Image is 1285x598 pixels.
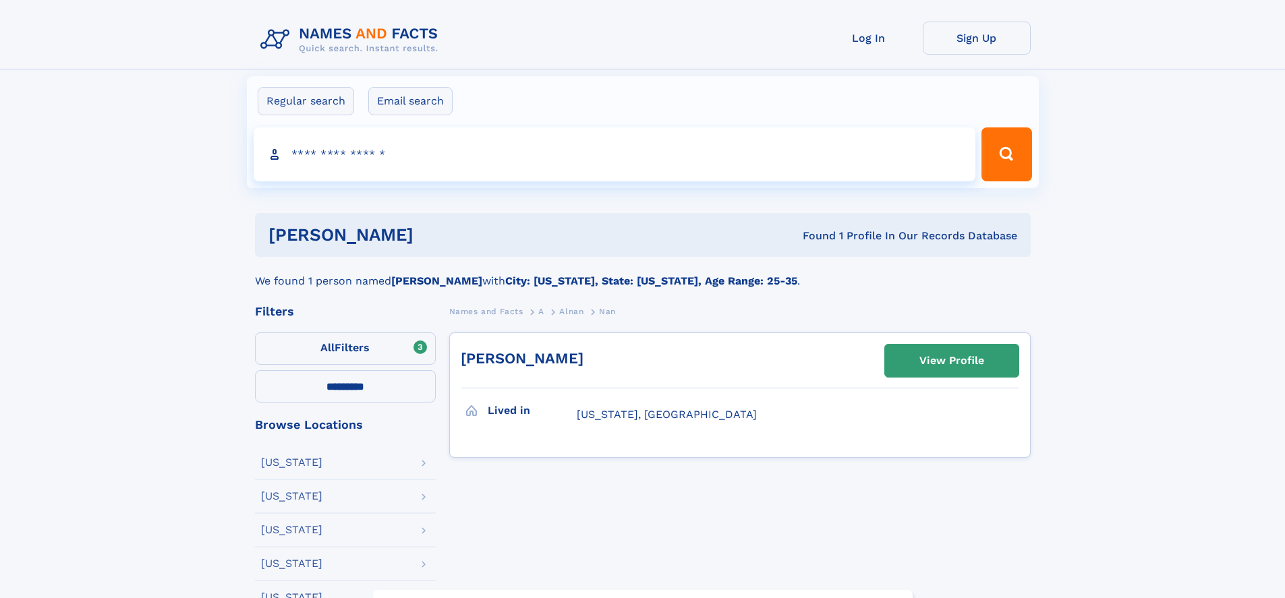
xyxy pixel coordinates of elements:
[505,274,797,287] b: City: [US_STATE], State: [US_STATE], Age Range: 25-35
[261,525,322,535] div: [US_STATE]
[981,127,1031,181] button: Search Button
[815,22,923,55] a: Log In
[538,307,544,316] span: A
[255,257,1031,289] div: We found 1 person named with .
[268,227,608,243] h1: [PERSON_NAME]
[923,22,1031,55] a: Sign Up
[261,558,322,569] div: [US_STATE]
[449,303,523,320] a: Names and Facts
[261,457,322,468] div: [US_STATE]
[320,341,335,354] span: All
[488,399,577,422] h3: Lived in
[885,345,1019,377] a: View Profile
[559,307,583,316] span: Alnan
[608,229,1017,243] div: Found 1 Profile In Our Records Database
[255,305,436,318] div: Filters
[254,127,976,181] input: search input
[391,274,482,287] b: [PERSON_NAME]
[255,22,449,58] img: Logo Names and Facts
[255,332,436,365] label: Filters
[258,87,354,115] label: Regular search
[559,303,583,320] a: Alnan
[538,303,544,320] a: A
[919,345,984,376] div: View Profile
[461,350,583,367] a: [PERSON_NAME]
[261,491,322,502] div: [US_STATE]
[255,419,436,431] div: Browse Locations
[368,87,453,115] label: Email search
[577,408,757,421] span: [US_STATE], [GEOGRAPHIC_DATA]
[599,307,616,316] span: Nan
